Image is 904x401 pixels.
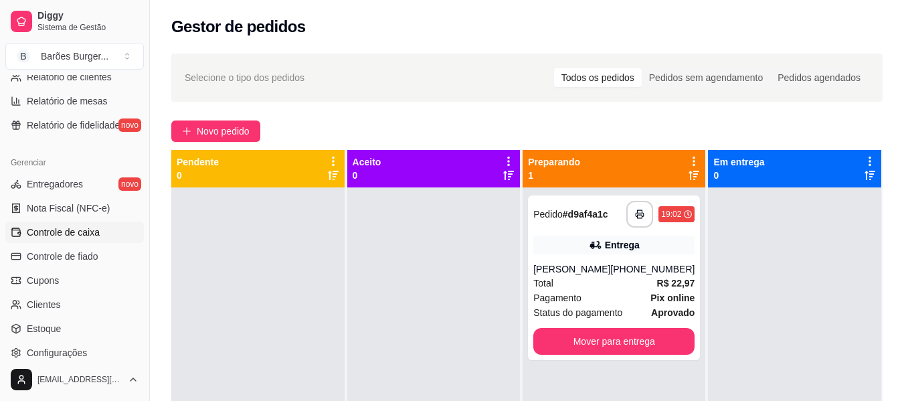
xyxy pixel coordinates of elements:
[713,155,764,169] p: Em entrega
[197,124,250,139] span: Novo pedido
[651,307,695,318] strong: aprovado
[27,118,120,132] span: Relatório de fidelidade
[27,202,110,215] span: Nota Fiscal (NFC-e)
[5,246,144,267] a: Controle de fiado
[5,294,144,315] a: Clientes
[27,70,112,84] span: Relatório de clientes
[5,222,144,243] a: Controle de caixa
[5,173,144,195] a: Entregadoresnovo
[533,328,695,355] button: Mover para entrega
[533,262,610,276] div: [PERSON_NAME]
[37,22,139,33] span: Sistema de Gestão
[642,68,770,87] div: Pedidos sem agendamento
[533,276,553,291] span: Total
[610,262,695,276] div: [PHONE_NUMBER]
[353,169,381,182] p: 0
[563,209,608,220] strong: # d9af4a1c
[657,278,695,289] strong: R$ 22,97
[171,121,260,142] button: Novo pedido
[533,305,622,320] span: Status do pagamento
[533,209,563,220] span: Pedido
[5,318,144,339] a: Estoque
[27,346,87,359] span: Configurações
[5,152,144,173] div: Gerenciar
[17,50,30,63] span: B
[5,66,144,88] a: Relatório de clientes
[41,50,108,63] div: Barões Burger ...
[5,197,144,219] a: Nota Fiscal (NFC-e)
[27,250,98,263] span: Controle de fiado
[605,238,640,252] div: Entrega
[5,270,144,291] a: Cupons
[5,5,144,37] a: DiggySistema de Gestão
[37,10,139,22] span: Diggy
[533,291,581,305] span: Pagamento
[185,70,304,85] span: Selecione o tipo dos pedidos
[528,155,580,169] p: Preparando
[528,169,580,182] p: 1
[177,169,219,182] p: 0
[27,94,108,108] span: Relatório de mesas
[182,127,191,136] span: plus
[27,177,83,191] span: Entregadores
[650,293,695,303] strong: Pix online
[177,155,219,169] p: Pendente
[171,16,306,37] h2: Gestor de pedidos
[27,322,61,335] span: Estoque
[770,68,868,87] div: Pedidos agendados
[27,274,59,287] span: Cupons
[5,114,144,136] a: Relatório de fidelidadenovo
[5,90,144,112] a: Relatório de mesas
[554,68,642,87] div: Todos os pedidos
[27,226,100,239] span: Controle de caixa
[5,364,144,396] button: [EMAIL_ADDRESS][DOMAIN_NAME]
[661,209,681,220] div: 19:02
[5,342,144,364] a: Configurações
[5,43,144,70] button: Select a team
[37,374,122,385] span: [EMAIL_ADDRESS][DOMAIN_NAME]
[353,155,381,169] p: Aceito
[27,298,61,311] span: Clientes
[713,169,764,182] p: 0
